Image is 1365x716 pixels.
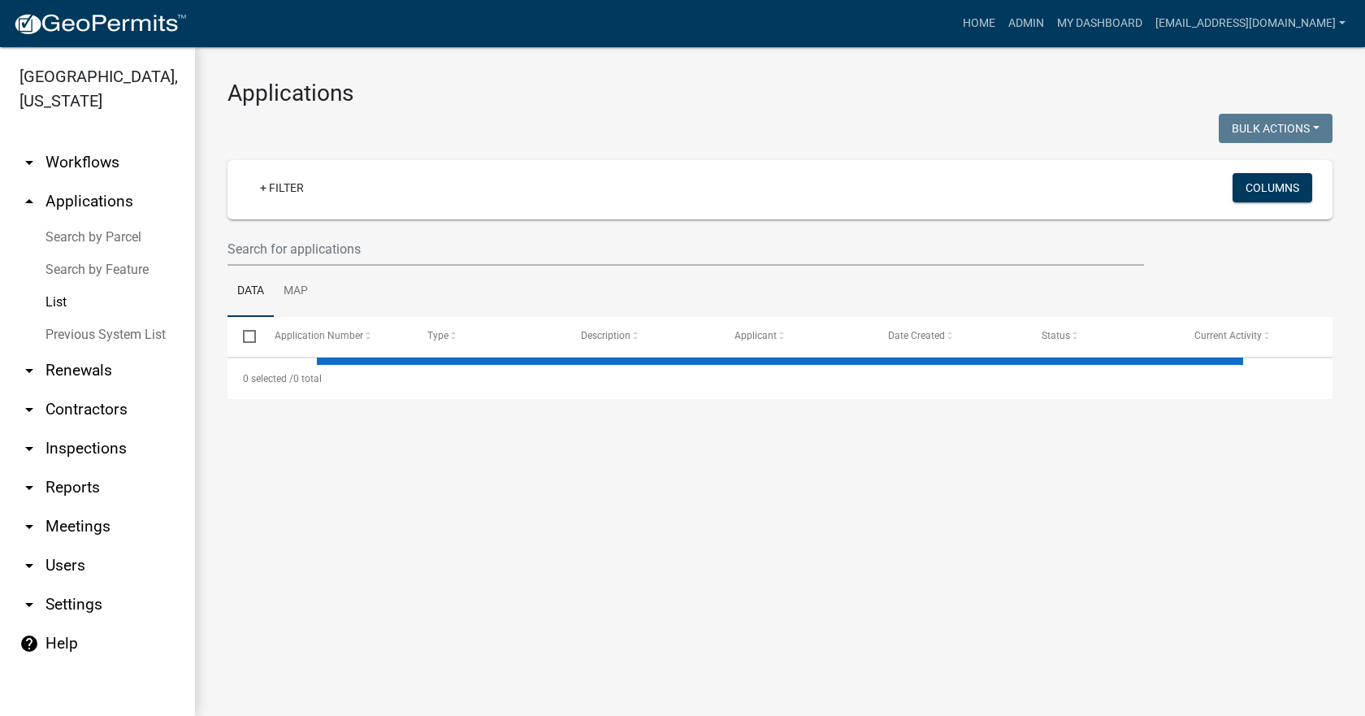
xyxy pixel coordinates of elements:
[565,317,719,356] datatable-header-cell: Description
[19,153,39,172] i: arrow_drop_down
[956,8,1002,39] a: Home
[19,400,39,419] i: arrow_drop_down
[1002,8,1051,39] a: Admin
[19,556,39,575] i: arrow_drop_down
[581,330,630,341] span: Description
[1179,317,1332,356] datatable-header-cell: Current Activity
[19,478,39,497] i: arrow_drop_down
[19,595,39,614] i: arrow_drop_down
[1194,330,1262,341] span: Current Activity
[873,317,1026,356] datatable-header-cell: Date Created
[19,634,39,653] i: help
[1051,8,1149,39] a: My Dashboard
[19,192,39,211] i: arrow_drop_up
[275,330,363,341] span: Application Number
[1149,8,1352,39] a: [EMAIL_ADDRESS][DOMAIN_NAME]
[734,330,777,341] span: Applicant
[227,317,258,356] datatable-header-cell: Select
[227,358,1332,399] div: 0 total
[227,266,274,318] a: Data
[19,361,39,380] i: arrow_drop_down
[1042,330,1070,341] span: Status
[258,317,412,356] datatable-header-cell: Application Number
[227,80,1332,107] h3: Applications
[19,517,39,536] i: arrow_drop_down
[243,373,293,384] span: 0 selected /
[1233,173,1312,202] button: Columns
[274,266,318,318] a: Map
[719,317,873,356] datatable-header-cell: Applicant
[1025,317,1179,356] datatable-header-cell: Status
[247,173,317,202] a: + Filter
[227,232,1144,266] input: Search for applications
[412,317,565,356] datatable-header-cell: Type
[1219,114,1332,143] button: Bulk Actions
[427,330,448,341] span: Type
[19,439,39,458] i: arrow_drop_down
[888,330,945,341] span: Date Created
